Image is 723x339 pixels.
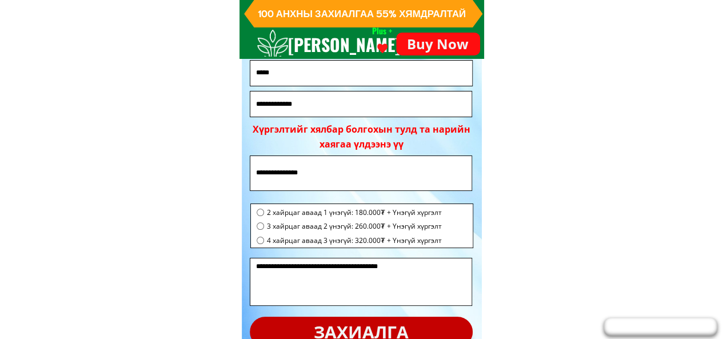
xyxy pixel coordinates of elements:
[267,221,442,232] span: 3 хайрцаг аваад 2 үнэгүй: 260.000₮ + Үнэгүй хүргэлт
[267,207,442,218] span: 2 хайрцаг аваад 1 үнэгүй: 180.000₮ + Үнэгүй хүргэлт
[400,32,476,57] p: Buy Now
[267,235,442,246] span: 4 хайрцаг аваад 3 үнэгүй: 320.000₮ + Үнэгүй хүргэлт
[253,122,470,151] div: Хүргэлтийг хялбар болгохын тулд та нарийн хаягаа үлдээнэ үү
[288,31,415,86] h3: [PERSON_NAME] NANO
